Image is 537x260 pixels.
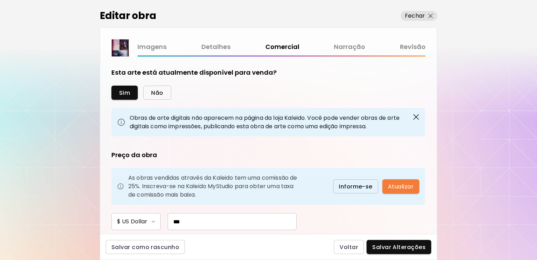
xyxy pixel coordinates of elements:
[130,114,419,131] p: Obras de arte digitais não aparecem na página da loja Kaleido. Você pode vender obras de arte dig...
[137,42,167,52] a: Imagens
[372,243,426,251] span: Salvar Alterações
[143,86,171,100] button: Não
[117,118,125,126] img: info
[117,183,124,190] img: info
[334,240,364,254] button: Voltar
[339,243,358,251] span: Voltar
[111,213,161,230] button: $ US Dollar
[117,217,147,226] h6: $ US Dollar
[151,89,163,97] span: Não
[400,42,426,52] a: Revisão
[111,243,179,251] span: Salvar como rascunho
[111,86,138,100] button: Sim
[339,183,373,190] span: Informe-se
[112,39,129,56] img: thumbnail
[409,111,422,123] button: close-button
[111,68,277,77] h5: Esta arte está atualmente disponível para venda?
[388,183,414,190] span: Atualizar
[334,42,365,52] a: Narração
[111,150,157,160] h5: Preço da obra
[367,240,431,254] button: Salvar Alterações
[382,179,419,193] button: Atualizar
[201,42,231,52] a: Detalhes
[412,113,420,121] img: close-button
[128,174,298,199] p: As obras vendidas através da Kaleido tem uma comissão de 25%. Inscreva-se na Kaleido MyStudio par...
[119,89,130,97] span: Sim
[333,179,378,193] button: Informe-se
[106,240,185,254] button: Salvar como rascunho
